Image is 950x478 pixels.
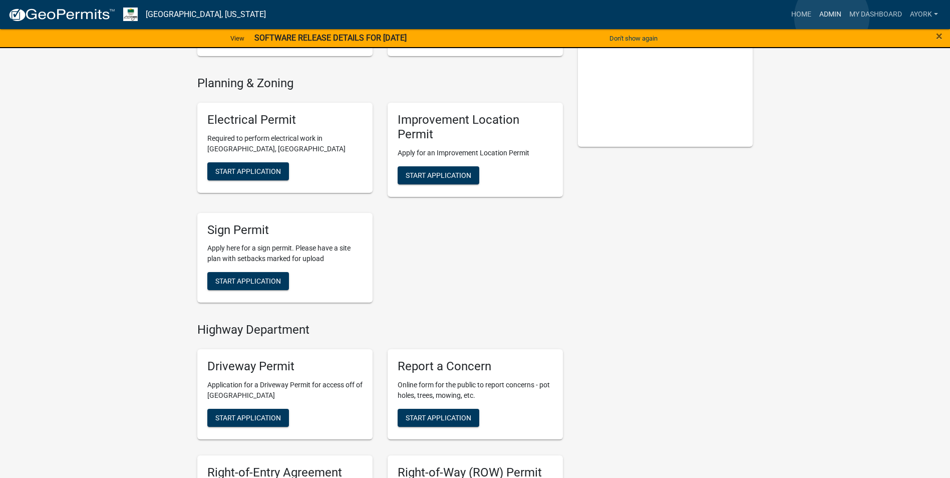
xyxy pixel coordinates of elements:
[398,113,553,142] h5: Improvement Location Permit
[398,380,553,401] p: Online form for the public to report concerns - pot holes, trees, mowing, etc.
[146,6,266,23] a: [GEOGRAPHIC_DATA], [US_STATE]
[207,359,363,374] h5: Driveway Permit
[207,272,289,290] button: Start Application
[207,380,363,401] p: Application for a Driveway Permit for access off of [GEOGRAPHIC_DATA]
[787,5,815,24] a: Home
[398,359,553,374] h5: Report a Concern
[215,277,281,285] span: Start Application
[936,30,942,42] button: Close
[406,414,471,422] span: Start Application
[906,5,942,24] a: ayork
[207,162,289,180] button: Start Application
[207,243,363,264] p: Apply here for a sign permit. Please have a site plan with setbacks marked for upload
[197,323,563,337] h4: Highway Department
[207,113,363,127] h5: Electrical Permit
[215,414,281,422] span: Start Application
[197,76,563,91] h4: Planning & Zoning
[207,223,363,237] h5: Sign Permit
[398,148,553,158] p: Apply for an Improvement Location Permit
[815,5,845,24] a: Admin
[845,5,906,24] a: My Dashboard
[605,30,662,47] button: Don't show again
[398,409,479,427] button: Start Application
[207,133,363,154] p: Required to perform electrical work in [GEOGRAPHIC_DATA], [GEOGRAPHIC_DATA]
[207,409,289,427] button: Start Application
[406,171,471,179] span: Start Application
[398,166,479,184] button: Start Application
[254,33,407,43] strong: SOFTWARE RELEASE DETAILS FOR [DATE]
[226,30,248,47] a: View
[936,29,942,43] span: ×
[215,167,281,175] span: Start Application
[123,8,138,21] img: Morgan County, Indiana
